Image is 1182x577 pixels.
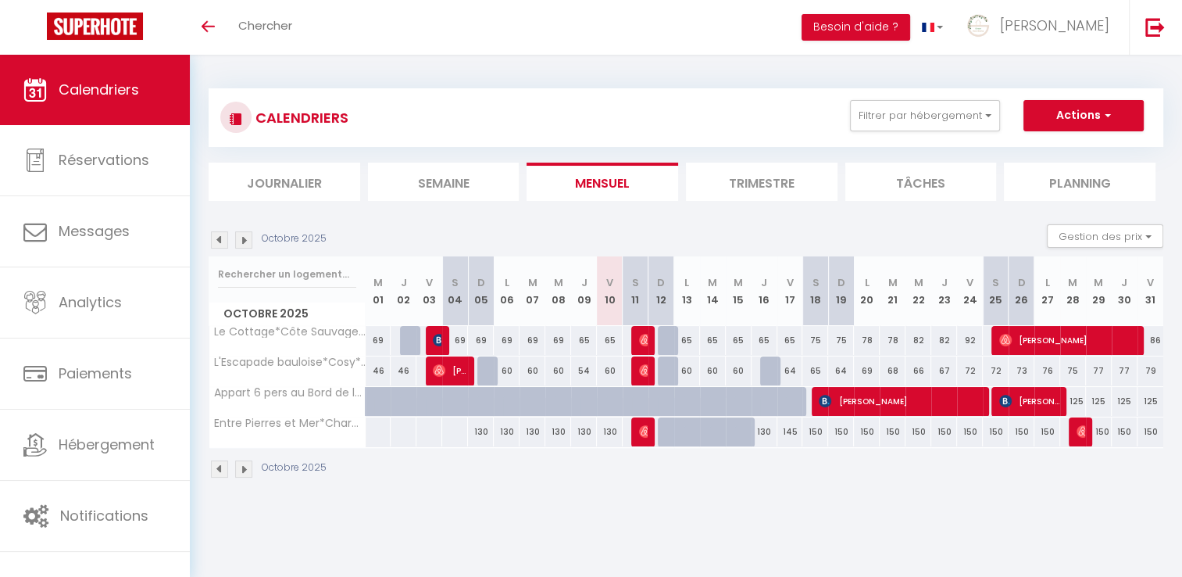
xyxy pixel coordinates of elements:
th: 10 [597,256,623,326]
th: 03 [416,256,442,326]
th: 22 [905,256,931,326]
li: Journalier [209,163,360,201]
span: Analytics [59,292,122,312]
span: Paiements [59,364,132,383]
div: 69 [494,326,520,355]
button: Besoin d'aide ? [802,14,910,41]
abbr: D [837,275,845,290]
abbr: M [373,275,383,290]
abbr: M [914,275,923,290]
span: [PERSON_NAME] [999,325,1137,355]
div: 125 [1060,387,1086,416]
div: 150 [1009,418,1034,446]
abbr: J [401,275,407,290]
span: [PERSON_NAME] Thi [PERSON_NAME] [433,325,441,355]
div: 75 [1060,357,1086,385]
div: 54 [571,357,597,385]
div: 46 [391,357,416,385]
div: 78 [854,326,880,355]
div: 78 [880,326,905,355]
input: Rechercher un logement... [218,260,356,288]
th: 20 [854,256,880,326]
th: 06 [494,256,520,326]
img: logout [1145,17,1165,37]
div: 67 [931,357,957,385]
span: [PERSON_NAME] [999,386,1059,416]
div: 75 [802,326,828,355]
th: 21 [880,256,905,326]
th: 17 [777,256,803,326]
abbr: S [452,275,459,290]
div: 64 [828,357,854,385]
div: 64 [777,357,803,385]
div: 69 [520,326,545,355]
div: 130 [752,418,777,446]
abbr: J [941,275,948,290]
abbr: L [865,275,870,290]
div: 150 [905,418,931,446]
th: 19 [828,256,854,326]
div: 65 [674,326,700,355]
th: 27 [1034,256,1060,326]
div: 75 [828,326,854,355]
span: [PERSON_NAME] [639,417,648,446]
img: ... [966,14,990,38]
div: 77 [1112,357,1137,385]
div: 150 [828,418,854,446]
span: Octobre 2025 [209,303,365,325]
div: 60 [545,357,571,385]
div: 82 [931,326,957,355]
div: 60 [494,357,520,385]
abbr: L [505,275,509,290]
div: 150 [880,418,905,446]
th: 26 [1009,256,1034,326]
div: 46 [366,357,391,385]
abbr: J [580,275,587,290]
span: [PERSON_NAME] [1000,16,1109,35]
th: 24 [957,256,983,326]
button: Actions [1023,100,1144,131]
div: 65 [597,326,623,355]
abbr: D [1017,275,1025,290]
th: 16 [752,256,777,326]
div: 150 [983,418,1009,446]
h3: CALENDRIERS [252,100,348,135]
div: 72 [957,357,983,385]
p: Octobre 2025 [262,231,327,246]
th: 11 [623,256,648,326]
th: 25 [983,256,1009,326]
li: Semaine [368,163,520,201]
li: Trimestre [686,163,837,201]
abbr: V [426,275,433,290]
span: Le Cottage*Côte Sauvage*Plage*Commerces*Parking [212,326,368,338]
div: 72 [983,357,1009,385]
div: 150 [1112,418,1137,446]
abbr: M [1068,275,1077,290]
div: 125 [1086,387,1112,416]
th: 13 [674,256,700,326]
div: 60 [597,357,623,385]
span: [PERSON_NAME] [819,386,982,416]
abbr: J [761,275,767,290]
div: 65 [802,357,828,385]
abbr: M [888,275,898,290]
span: Chercher [238,17,292,34]
li: Planning [1004,163,1155,201]
th: 07 [520,256,545,326]
li: Mensuel [527,163,678,201]
span: L'Escapade bauloise*Cosy*Plage Benoît*Port [212,357,368,368]
th: 09 [571,256,597,326]
div: 69 [854,357,880,385]
div: 65 [571,326,597,355]
div: 65 [752,326,777,355]
div: 125 [1112,387,1137,416]
abbr: S [812,275,819,290]
button: Filtrer par hébergement [850,100,1000,131]
span: Messages [59,221,130,241]
div: 130 [520,418,545,446]
abbr: L [1045,275,1049,290]
th: 29 [1086,256,1112,326]
div: 130 [571,418,597,446]
div: 82 [905,326,931,355]
div: 150 [1034,418,1060,446]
